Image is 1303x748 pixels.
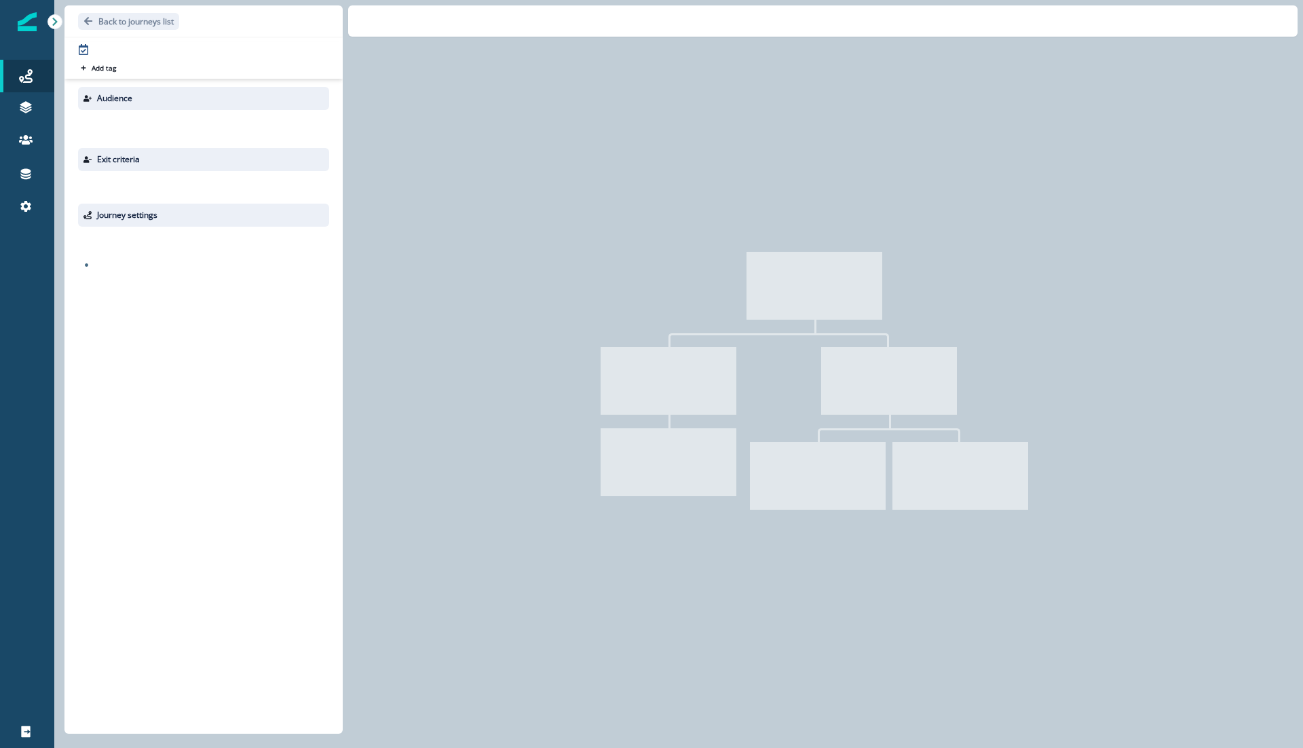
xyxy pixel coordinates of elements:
[97,153,140,166] p: Exit criteria
[97,209,157,221] p: Journey settings
[78,62,119,73] button: Add tag
[78,13,179,30] button: Go back
[97,92,132,105] p: Audience
[98,16,174,27] p: Back to journeys list
[18,12,37,31] img: Inflection
[92,64,116,72] p: Add tag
